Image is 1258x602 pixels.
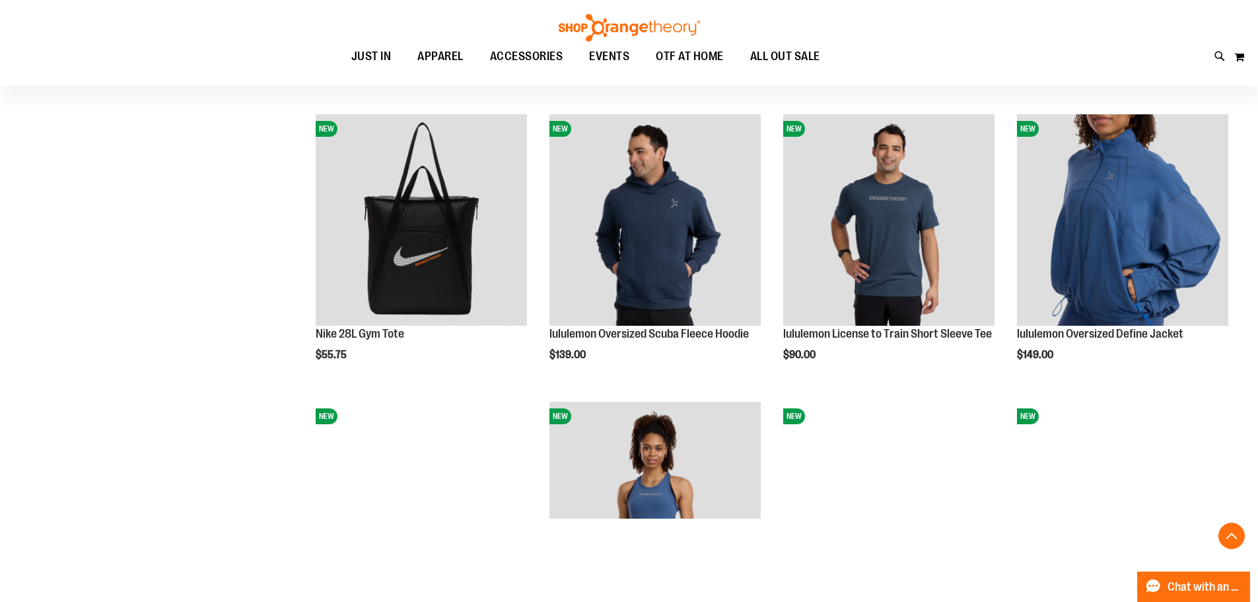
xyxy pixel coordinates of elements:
span: EVENTS [589,42,629,71]
img: Nike 28L Gym Tote [316,114,527,326]
a: lululemon Oversized Scuba Fleece HoodieNEW [549,114,761,328]
span: NEW [316,121,337,137]
button: Back To Top [1218,523,1245,549]
img: lululemon Oversized Scuba Fleece Hoodie [549,114,761,326]
div: product [1010,108,1235,395]
a: lululemon License to Train Short Sleeve Tee [783,327,992,340]
span: NEW [783,121,805,137]
a: lululemon Oversized Scuba Fleece Hoodie [549,327,749,340]
button: Chat with an Expert [1137,572,1251,602]
span: NEW [1017,408,1039,424]
a: lululemon Oversized Define JacketNEW [1017,114,1228,328]
a: Nike 28L Gym Tote [316,327,404,340]
span: NEW [549,121,571,137]
img: lululemon Oversized Define Jacket [1017,114,1228,326]
span: ACCESSORIES [490,42,563,71]
div: product [777,108,1001,395]
span: Chat with an Expert [1168,581,1242,593]
span: $149.00 [1017,349,1055,361]
span: NEW [549,408,571,424]
span: NEW [316,408,337,424]
span: JUST IN [351,42,392,71]
span: NEW [1017,121,1039,137]
img: lululemon License to Train Short Sleeve Tee [783,114,995,326]
span: $139.00 [549,349,588,361]
span: APPAREL [417,42,464,71]
span: $90.00 [783,349,818,361]
div: product [309,108,534,395]
span: $55.75 [316,349,349,361]
a: Nike 28L Gym ToteNEW [316,114,527,328]
span: OTF AT HOME [656,42,724,71]
img: Shop Orangetheory [557,14,702,42]
a: lululemon License to Train Short Sleeve TeeNEW [783,114,995,328]
span: NEW [783,408,805,424]
span: ALL OUT SALE [750,42,820,71]
div: product [543,108,767,395]
a: lululemon Oversized Define Jacket [1017,327,1183,340]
